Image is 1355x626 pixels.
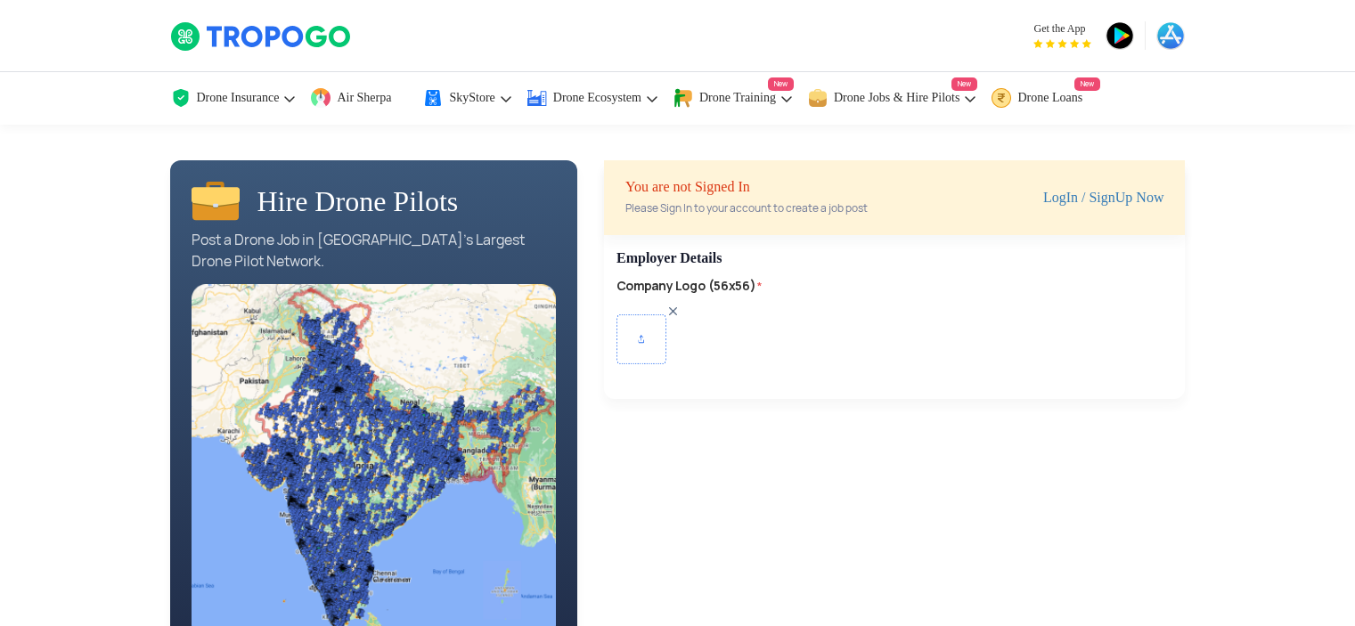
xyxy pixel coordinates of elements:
a: Drone Jobs & Hire PilotsNew [807,72,978,125]
div: Post a Drone Job in [GEOGRAPHIC_DATA]’s Largest Drone Pilot Network. [192,230,557,272]
a: LogIn / SignUp Now [1043,190,1164,205]
img: App Raking [1033,39,1091,48]
span: Drone Insurance [197,91,280,105]
span: New [768,77,794,91]
a: Drone Insurance [170,72,298,125]
span: SkyStore [449,91,494,105]
span: Drone Jobs & Hire Pilots [834,91,960,105]
span: New [1074,77,1100,91]
div: You are not Signed In [625,176,868,198]
a: Drone LoansNew [991,72,1100,125]
a: Drone Ecosystem [526,72,659,125]
a: SkyStore [422,72,512,125]
a: Drone TrainingNew [673,72,794,125]
img: TropoGo Logo [170,21,353,52]
h1: Hire Drone Pilots [257,185,459,218]
img: ic_playstore.png [1106,21,1134,50]
span: Get the App [1033,21,1091,36]
span: Drone Ecosystem [553,91,641,105]
label: Company Logo (56x56) [616,278,1172,296]
a: Air Sherpa [310,72,409,125]
img: ic_appstore.png [1156,21,1185,50]
div: Please Sign In to your account to create a job post [625,198,868,219]
span: New [951,77,977,91]
p: Employer Details [616,248,1172,269]
span: Drone Loans [1017,91,1082,105]
span: Air Sherpa [337,91,391,105]
span: Drone Training [699,91,776,105]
